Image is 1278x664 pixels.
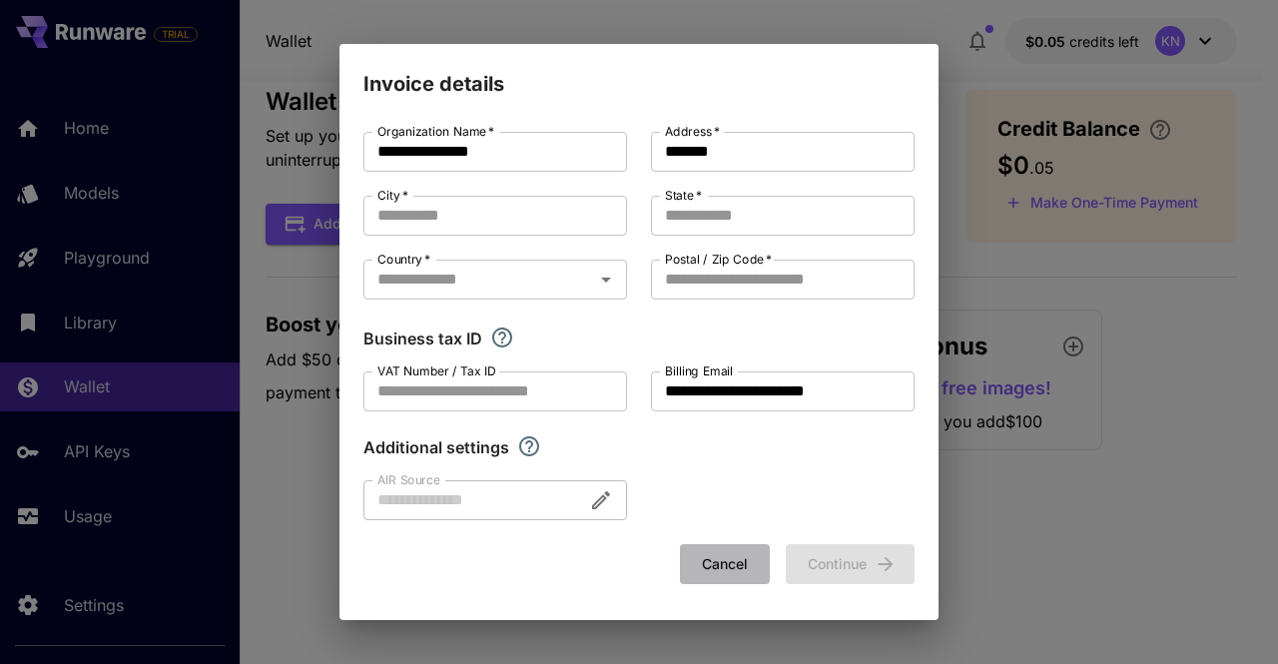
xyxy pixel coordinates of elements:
button: Open [592,266,620,294]
label: Organization Name [377,123,494,140]
label: AIR Source [377,471,439,488]
label: State [665,187,702,204]
label: Postal / Zip Code [665,251,772,268]
label: Country [377,251,430,268]
h2: Invoice details [339,44,939,100]
svg: If you are a business tax registrant, please enter your business tax ID here. [490,326,514,349]
svg: Explore additional customization settings [517,434,541,458]
p: Additional settings [363,435,509,459]
label: Address [665,123,720,140]
button: Cancel [680,544,770,585]
label: City [377,187,408,204]
p: Business tax ID [363,327,482,350]
label: Billing Email [665,362,733,379]
label: VAT Number / Tax ID [377,362,496,379]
